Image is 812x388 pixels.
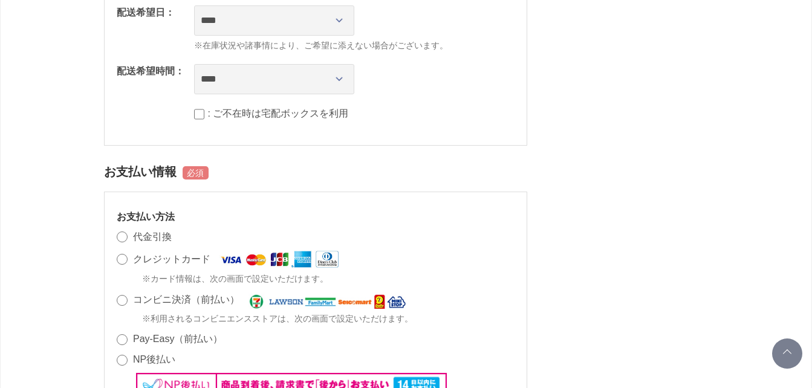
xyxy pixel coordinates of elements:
span: ※在庫状況や諸事情により、ご希望に添えない場合がございます。 [194,39,515,52]
dt: 配送希望時間： [117,64,184,79]
span: ※カード情報は、次の画面で設定いただけます。 [142,273,328,285]
label: クレジットカード [133,254,210,264]
h2: お支払い情報 [104,158,527,186]
span: ※利用されるコンビニエンスストアは、次の画面で設定いただけます。 [142,312,413,325]
label: Pay-Easy（前払い） [133,334,222,344]
label: NP後払い [133,354,175,364]
img: コンビニ決済（前払い） [248,292,407,309]
label: コンビニ決済（前払い） [133,294,239,305]
h3: お支払い方法 [117,210,515,223]
label: 代金引換 [133,231,172,242]
img: クレジットカード [219,250,338,269]
label: : ご不在時は宅配ボックスを利用 [208,108,349,118]
dt: 配送希望日： [117,5,175,20]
